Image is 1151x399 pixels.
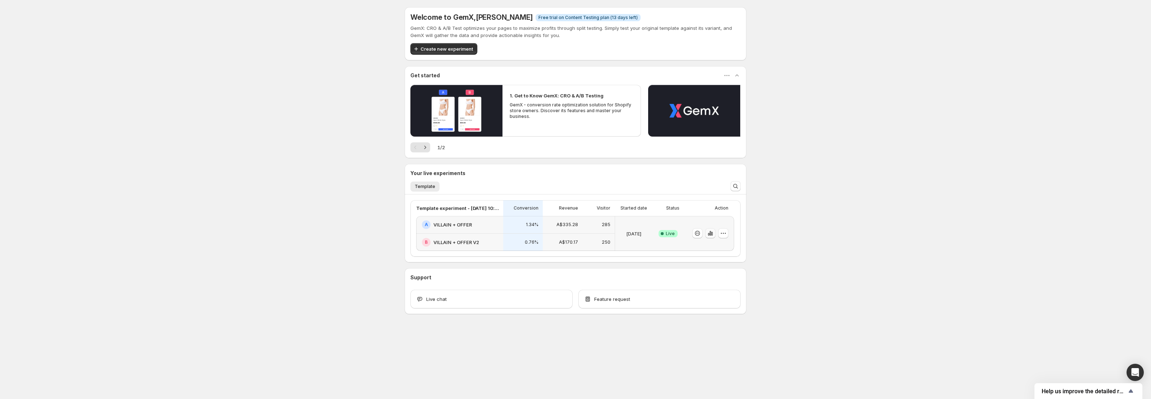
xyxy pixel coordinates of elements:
[510,102,633,119] p: GemX - conversion rate optimization solution for Shopify store owners. Discover its features and ...
[425,239,428,245] h2: B
[474,13,533,22] span: , [PERSON_NAME]
[597,205,610,211] p: Visitor
[538,15,638,20] span: Free trial on Content Testing plan (13 days left)
[425,222,428,228] h2: A
[437,144,445,151] span: 1 / 2
[648,85,740,137] button: Play video
[1042,388,1127,395] span: Help us improve the detailed report for A/B campaigns
[556,222,578,228] p: A$335.28
[410,72,440,79] h3: Get started
[433,221,472,228] h2: VILLAIN + OFFER
[715,205,728,211] p: Action
[1127,364,1144,381] div: Open Intercom Messenger
[426,295,447,303] span: Live chat
[416,205,499,212] p: Template experiment - [DATE] 10:40:22
[559,205,578,211] p: Revenue
[410,13,533,22] h5: Welcome to GemX
[410,85,502,137] button: Play video
[415,184,435,189] span: Template
[594,295,630,303] span: Feature request
[666,231,675,237] span: Live
[410,24,741,39] p: GemX: CRO & A/B Test optimizes your pages to maximize profits through split testing. Simply test ...
[410,170,465,177] h3: Your live experiments
[510,92,604,99] h2: 1. Get to Know GemX: CRO & A/B Testing
[602,222,610,228] p: 285
[420,142,430,152] button: Next
[410,142,430,152] nav: Pagination
[525,239,538,245] p: 0.76%
[559,239,578,245] p: A$170.17
[666,205,679,211] p: Status
[433,239,479,246] h2: VILLAIN + OFFER V2
[420,45,473,52] span: Create new experiment
[410,43,477,55] button: Create new experiment
[731,181,741,191] button: Search and filter results
[626,230,641,237] p: [DATE]
[620,205,647,211] p: Started date
[514,205,538,211] p: Conversion
[526,222,538,228] p: 1.34%
[602,239,610,245] p: 250
[410,274,431,281] h3: Support
[1042,387,1135,395] button: Show survey - Help us improve the detailed report for A/B campaigns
